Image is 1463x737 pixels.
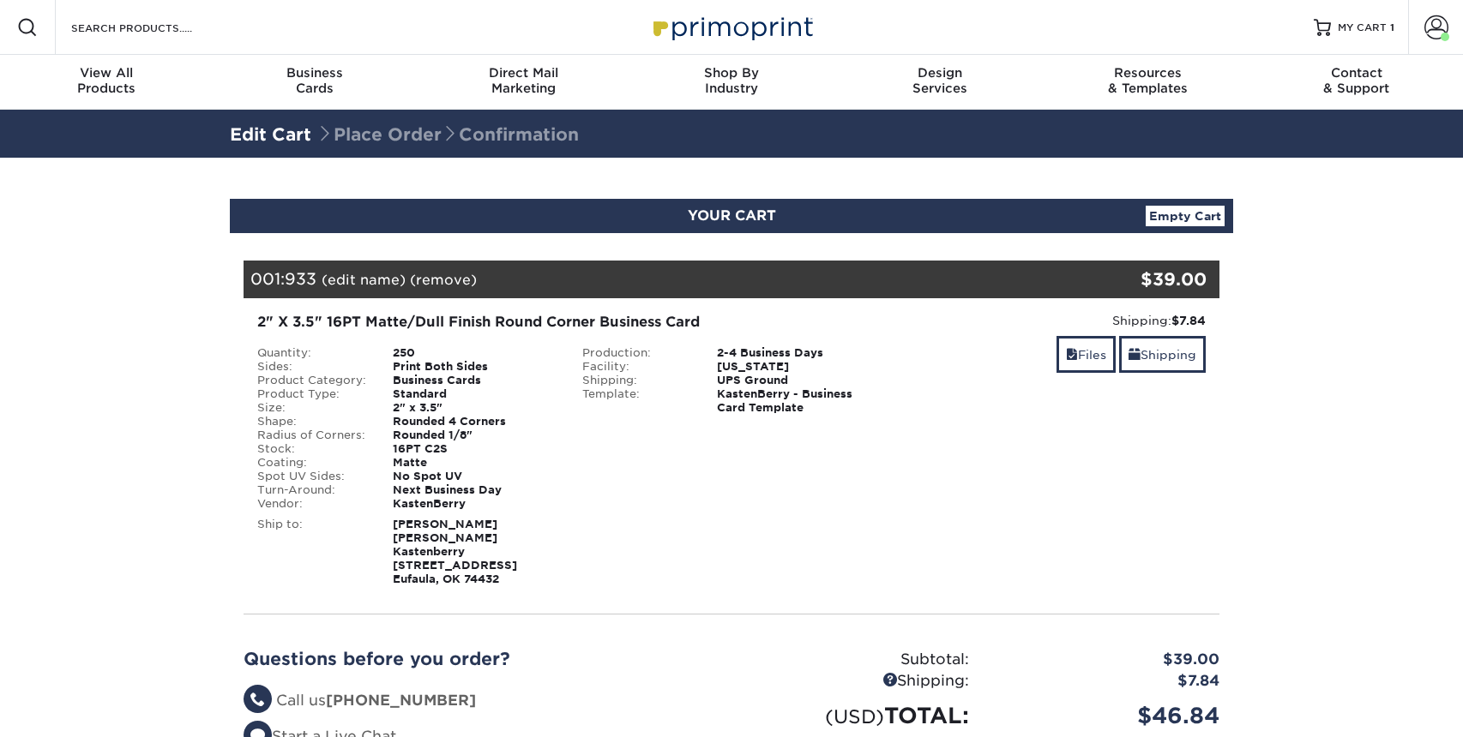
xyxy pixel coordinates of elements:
[257,312,881,333] div: 2" X 3.5" 16PT Matte/Dull Finish Round Corner Business Card
[244,518,380,586] div: Ship to:
[244,374,380,387] div: Product Category:
[1119,336,1206,373] a: Shipping
[244,415,380,428] div: Shape:
[3,65,211,81] span: View All
[1057,267,1207,292] div: $39.00
[380,428,569,442] div: Rounded 1/8"
[380,470,569,483] div: No Spot UV
[1044,55,1252,110] a: Resources& Templates
[244,497,380,511] div: Vendor:
[244,442,380,456] div: Stock:
[1252,55,1460,110] a: Contact& Support
[982,670,1232,692] div: $7.84
[244,401,380,415] div: Size:
[628,65,836,81] span: Shop By
[1338,21,1387,35] span: MY CART
[244,387,380,401] div: Product Type:
[982,649,1232,671] div: $39.00
[731,670,982,692] div: Shipping:
[1057,336,1116,373] a: Files
[285,269,316,288] span: 933
[731,649,982,671] div: Subtotal:
[211,65,419,96] div: Cards
[244,456,380,470] div: Coating:
[569,360,705,374] div: Facility:
[1252,65,1460,81] span: Contact
[646,9,817,45] img: Primoprint
[704,346,894,360] div: 2-4 Business Days
[410,272,477,288] a: (remove)
[230,124,311,145] a: Edit Cart
[835,65,1044,96] div: Services
[393,518,517,585] strong: [PERSON_NAME] [PERSON_NAME] Kastenberry [STREET_ADDRESS] Eufaula, OK 74432
[1390,21,1394,33] span: 1
[419,65,628,81] span: Direct Mail
[835,55,1044,110] a: DesignServices
[244,346,380,360] div: Quantity:
[1146,206,1225,226] a: Empty Cart
[704,387,894,415] div: KastenBerry - Business Card Template
[380,483,569,497] div: Next Business Day
[211,65,419,81] span: Business
[326,692,476,709] strong: [PHONE_NUMBER]
[835,65,1044,81] span: Design
[244,649,719,669] h2: Questions before you order?
[244,483,380,497] div: Turn-Around:
[704,374,894,387] div: UPS Ground
[244,360,380,374] div: Sides:
[419,55,628,110] a: Direct MailMarketing
[569,374,705,387] div: Shipping:
[380,374,569,387] div: Business Cards
[419,65,628,96] div: Marketing
[628,65,836,96] div: Industry
[380,401,569,415] div: 2" x 3.5"
[1044,65,1252,81] span: Resources
[316,124,579,145] span: Place Order Confirmation
[244,470,380,483] div: Spot UV Sides:
[244,690,719,712] li: Call us
[1044,65,1252,96] div: & Templates
[1066,348,1078,362] span: files
[1129,348,1141,362] span: shipping
[906,312,1206,329] div: Shipping:
[688,207,776,224] span: YOUR CART
[569,346,705,360] div: Production:
[380,497,569,511] div: KastenBerry
[380,387,569,401] div: Standard
[825,705,884,728] small: (USD)
[569,387,705,415] div: Template:
[244,428,380,442] div: Radius of Corners:
[982,699,1232,732] div: $46.84
[3,55,211,110] a: View AllProducts
[69,17,237,38] input: SEARCH PRODUCTS.....
[244,261,1057,298] div: 001:
[1171,314,1206,327] strong: $7.84
[380,346,569,360] div: 250
[704,360,894,374] div: [US_STATE]
[380,456,569,470] div: Matte
[380,415,569,428] div: Rounded 4 Corners
[380,442,569,456] div: 16PT C2S
[1252,65,1460,96] div: & Support
[731,699,982,732] div: TOTAL:
[322,272,406,288] a: (edit name)
[3,65,211,96] div: Products
[211,55,419,110] a: BusinessCards
[628,55,836,110] a: Shop ByIndustry
[380,360,569,374] div: Print Both Sides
